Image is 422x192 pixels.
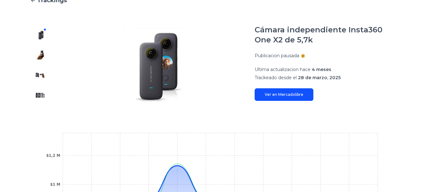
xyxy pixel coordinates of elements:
img: Cámara independiente Insta360 One X2 de 5,7k [35,30,45,40]
p: Publicacion pausada [255,52,299,59]
a: Ver en Mercadolibre [255,88,313,101]
span: 4 meses [312,67,331,72]
span: 28 de marzo, 2025 [298,75,341,80]
img: Cámara independiente Insta360 One X2 de 5,7k [63,25,242,105]
tspan: $1 M [50,182,60,187]
img: Cámara independiente Insta360 One X2 de 5,7k [35,90,45,100]
span: Trackeado desde el [255,75,297,80]
h1: Cámara independiente Insta360 One X2 de 5,7k [255,25,392,45]
img: Cámara independiente Insta360 One X2 de 5,7k [35,70,45,80]
tspan: $1,2 M [46,153,60,158]
img: Cámara independiente Insta360 One X2 de 5,7k [35,50,45,60]
span: Ultima actualizacion hace [255,67,311,72]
